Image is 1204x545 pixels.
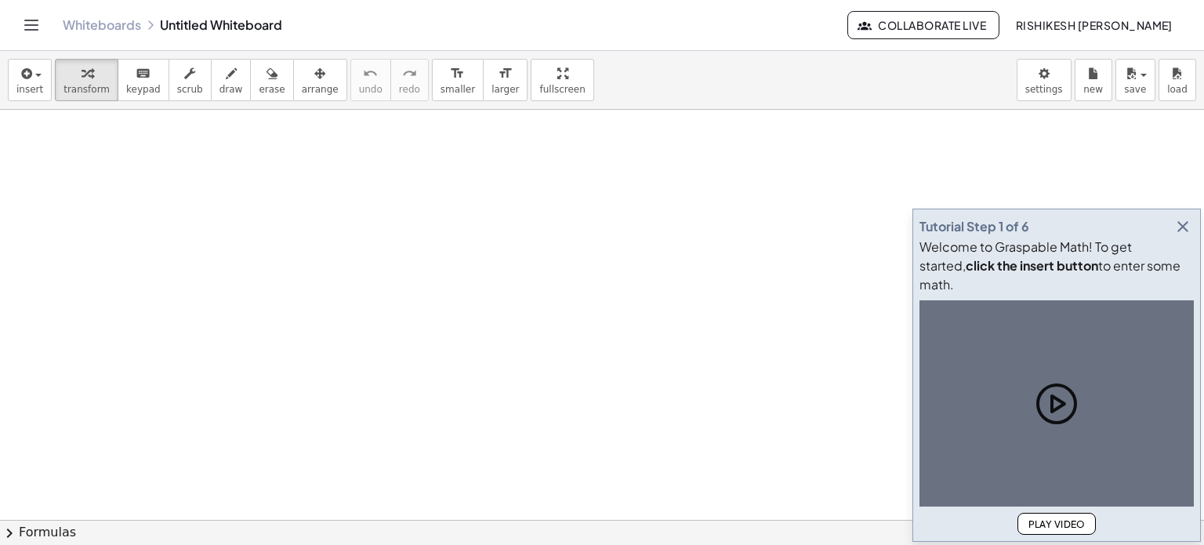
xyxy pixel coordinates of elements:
[126,84,161,95] span: keypad
[1083,84,1103,95] span: new
[250,59,293,101] button: erase
[1075,59,1112,101] button: new
[350,59,391,101] button: undoundo
[1028,518,1086,530] span: Play Video
[483,59,528,101] button: format_sizelarger
[16,84,43,95] span: insert
[491,84,519,95] span: larger
[118,59,169,101] button: keyboardkeypad
[1025,84,1063,95] span: settings
[539,84,585,95] span: fullscreen
[1017,59,1072,101] button: settings
[531,59,593,101] button: fullscreen
[919,217,1029,236] div: Tutorial Step 1 of 6
[19,13,44,38] button: Toggle navigation
[919,238,1194,294] div: Welcome to Graspable Math! To get started, to enter some math.
[363,64,378,83] i: undo
[136,64,150,83] i: keyboard
[1167,84,1188,95] span: load
[1115,59,1155,101] button: save
[402,64,417,83] i: redo
[847,11,999,39] button: Collaborate Live
[861,18,986,32] span: Collaborate Live
[432,59,484,101] button: format_sizesmaller
[1159,59,1196,101] button: load
[494,505,709,535] div: Successfully joined class!
[966,257,1098,274] b: click the insert button
[63,17,141,33] a: Whiteboards
[55,59,118,101] button: transform
[1015,18,1173,32] span: Rishikesh [PERSON_NAME]
[259,84,285,95] span: erase
[302,84,339,95] span: arrange
[498,64,513,83] i: format_size
[293,59,347,101] button: arrange
[219,84,243,95] span: draw
[211,59,252,101] button: draw
[177,84,203,95] span: scrub
[169,59,212,101] button: scrub
[1017,513,1096,535] button: Play Video
[390,59,429,101] button: redoredo
[8,59,52,101] button: insert
[63,84,110,95] span: transform
[450,64,465,83] i: format_size
[1124,84,1146,95] span: save
[359,84,383,95] span: undo
[1003,11,1185,39] button: Rishikesh [PERSON_NAME]
[399,84,420,95] span: redo
[441,84,475,95] span: smaller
